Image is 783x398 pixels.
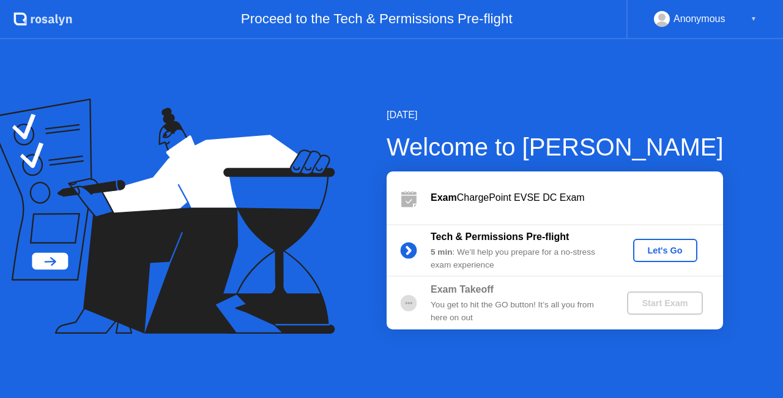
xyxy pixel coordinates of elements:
div: Let's Go [638,246,692,255]
div: ▼ [751,11,757,27]
div: Welcome to [PERSON_NAME] [387,129,724,165]
div: [DATE] [387,108,724,122]
button: Start Exam [627,291,702,315]
button: Let's Go [633,239,697,262]
div: Start Exam [632,298,697,308]
div: ChargePoint EVSE DC Exam [431,190,723,205]
div: : We’ll help you prepare for a no-stress exam experience [431,246,607,271]
b: Tech & Permissions Pre-flight [431,231,569,242]
b: Exam Takeoff [431,284,494,295]
div: You get to hit the GO button! It’s all you from here on out [431,299,607,324]
div: Anonymous [674,11,725,27]
b: Exam [431,192,457,203]
b: 5 min [431,247,453,257]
